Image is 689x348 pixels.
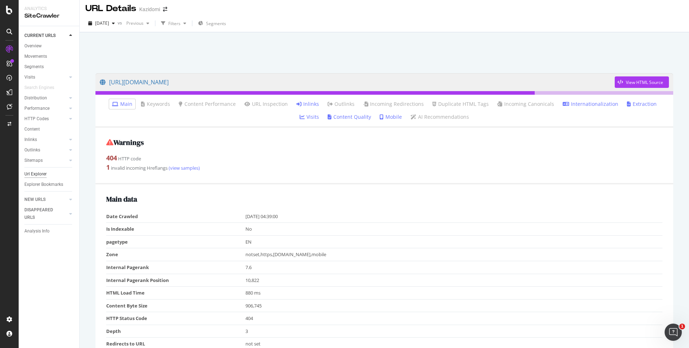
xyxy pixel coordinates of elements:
[106,138,662,146] h2: Warnings
[118,20,123,26] span: vs
[158,18,189,29] button: Filters
[24,94,47,102] div: Distribution
[328,113,371,121] a: Content Quality
[139,6,160,13] div: Kazidomi
[195,18,229,29] button: Segments
[106,274,245,287] td: Internal Pagerank Position
[245,235,663,248] td: EN
[245,312,663,325] td: 404
[24,181,63,188] div: Explorer Bookmarks
[106,210,245,223] td: Date Crawled
[106,287,245,300] td: HTML Load Time
[106,154,117,162] strong: 404
[106,163,110,171] strong: 1
[24,157,67,164] a: Sitemaps
[85,3,136,15] div: URL Details
[24,74,67,81] a: Visits
[24,53,74,60] a: Movements
[24,227,50,235] div: Analysis Info
[179,100,236,108] a: Content Performance
[245,248,663,261] td: notset,https,[DOMAIN_NAME],mobile
[679,324,685,329] span: 1
[141,100,170,108] a: Keywords
[244,100,288,108] a: URL Inspection
[363,100,424,108] a: Incoming Redirections
[24,32,67,39] a: CURRENT URLS
[380,113,402,121] a: Mobile
[24,146,40,154] div: Outlinks
[106,325,245,338] td: Depth
[24,206,67,221] a: DISAPPEARED URLS
[24,32,56,39] div: CURRENT URLS
[245,274,663,287] td: 10,822
[106,154,662,163] div: HTTP code
[24,12,74,20] div: SiteCrawler
[24,227,74,235] a: Analysis Info
[206,20,226,27] span: Segments
[24,146,67,154] a: Outlinks
[123,18,152,29] button: Previous
[328,100,355,108] a: Outlinks
[245,210,663,223] td: [DATE] 04:39:00
[24,157,43,164] div: Sitemaps
[24,6,74,12] div: Analytics
[106,235,245,248] td: pagetype
[245,287,663,300] td: 880 ms
[24,196,46,203] div: NEW URLS
[163,7,167,12] div: arrow-right-arrow-left
[245,299,663,312] td: 906,745
[245,340,659,347] div: not set
[245,261,663,274] td: 7.6
[24,206,61,221] div: DISAPPEARED URLS
[106,299,245,312] td: Content Byte Size
[24,42,42,50] div: Overview
[24,84,61,91] a: Search Engines
[24,115,49,123] div: HTTP Codes
[106,261,245,274] td: Internal Pagerank
[106,312,245,325] td: HTTP Status Code
[665,324,682,341] iframe: Intercom live chat
[106,223,245,236] td: Is Indexable
[563,100,618,108] a: Internationalization
[123,20,144,26] span: Previous
[300,113,319,121] a: Visits
[24,136,67,144] a: Inlinks
[296,100,319,108] a: Inlinks
[106,248,245,261] td: Zone
[24,42,74,50] a: Overview
[106,195,662,203] h2: Main data
[24,84,54,91] div: Search Engines
[411,113,469,121] a: AI Recommendations
[24,181,74,188] a: Explorer Bookmarks
[24,136,37,144] div: Inlinks
[24,53,47,60] div: Movements
[497,100,554,108] a: Incoming Canonicals
[168,165,200,171] a: (view samples)
[432,100,489,108] a: Duplicate HTML Tags
[95,20,109,26] span: 2025 Oct. 5th
[106,163,662,172] div: invalid incoming Hreflangs
[85,18,118,29] button: [DATE]
[245,325,663,338] td: 3
[24,105,50,112] div: Performance
[627,100,657,108] a: Extraction
[24,74,35,81] div: Visits
[245,223,663,236] td: No
[24,105,67,112] a: Performance
[24,115,67,123] a: HTTP Codes
[626,79,663,85] div: View HTML Source
[24,126,40,133] div: Content
[112,100,132,108] a: Main
[24,170,47,178] div: Url Explorer
[615,76,669,88] button: View HTML Source
[24,94,67,102] a: Distribution
[24,126,74,133] a: Content
[24,63,74,71] a: Segments
[168,20,181,27] div: Filters
[24,63,44,71] div: Segments
[24,196,67,203] a: NEW URLS
[24,170,74,178] a: Url Explorer
[100,73,615,91] a: [URL][DOMAIN_NAME]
